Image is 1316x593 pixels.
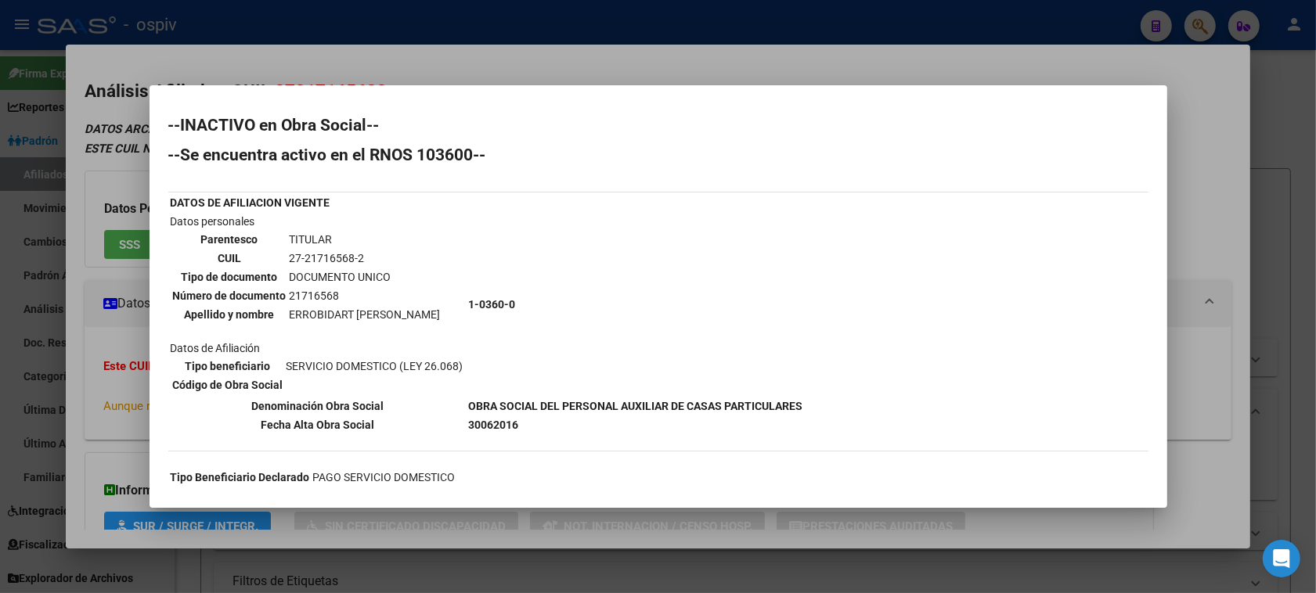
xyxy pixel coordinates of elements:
[170,487,311,505] th: Ultimo Período Declarado
[469,298,516,311] b: 1-0360-0
[171,196,330,209] b: DATOS DE AFILIACION VIGENTE
[170,213,467,396] td: Datos personales Datos de Afiliación
[170,416,467,433] th: Fecha Alta Obra Social
[170,469,311,486] th: Tipo Beneficiario Declarado
[289,231,442,248] td: TITULAR
[172,250,287,267] th: CUIL
[469,400,803,412] b: OBRA SOCIAL DEL PERSONAL AUXILIAR DE CASAS PARTICULARES
[168,147,1148,163] h2: --Se encuentra activo en el RNOS 103600--
[289,250,442,267] td: 27-21716568-2
[172,358,284,375] th: Tipo beneficiario
[312,469,456,486] td: PAGO SERVICIO DOMESTICO
[289,268,442,286] td: DOCUMENTO UNICO
[1263,540,1300,577] div: Open Intercom Messenger
[469,419,519,431] b: 30062016
[289,287,442,304] td: 21716568
[312,487,456,505] td: 06-2025
[172,376,284,394] th: Código de Obra Social
[172,268,287,286] th: Tipo de documento
[172,231,287,248] th: Parentesco
[168,117,1148,133] h2: --INACTIVO en Obra Social--
[172,287,287,304] th: Número de documento
[289,306,442,323] td: ERROBIDART [PERSON_NAME]
[286,358,464,375] td: SERVICIO DOMESTICO (LEY 26.068)
[170,397,467,415] th: Denominación Obra Social
[172,306,287,323] th: Apellido y nombre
